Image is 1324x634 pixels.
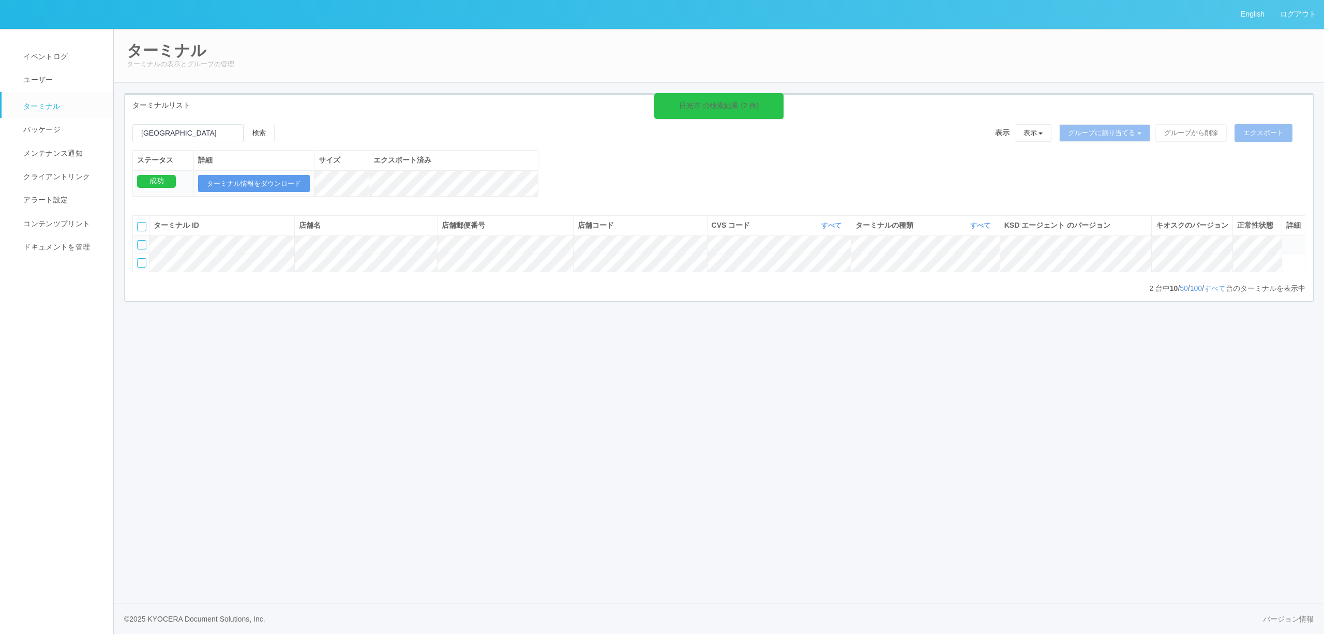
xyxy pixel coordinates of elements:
[137,155,189,166] div: ステータス
[970,222,993,229] a: すべて
[2,92,123,118] a: ターミナル
[21,219,90,228] span: コンテンツプリント
[995,127,1010,138] span: 表示
[1004,221,1110,229] span: KSD エージェント のバージョン
[127,42,1311,59] h2: ターミナル
[21,102,61,110] span: ターミナル
[154,220,290,231] div: ターミナル ID
[1263,614,1314,625] a: バージョン情報
[2,68,123,92] a: ユーザー
[819,220,847,231] button: すべて
[968,220,996,231] button: すべて
[1155,124,1227,142] button: グループから削除
[21,125,61,134] span: パッケージ
[299,221,321,229] span: 店舗名
[679,100,759,111] div: 日光市 の検索結果 (2 件)
[1015,124,1052,142] button: 表示
[1059,124,1150,142] button: グループに割り当てる
[1149,284,1155,292] span: 2
[1170,284,1178,292] span: 10
[198,175,310,193] button: ターミナル情報をダウンロード
[2,142,123,165] a: メンテナンス通知
[1156,221,1228,229] span: キオスクのバージョン
[21,243,90,251] span: ドキュメントを管理
[1237,221,1273,229] span: 正常性状態
[124,615,265,623] span: © 2025 KYOCERA Document Solutions, Inc.
[137,175,176,188] div: 成功
[244,124,275,142] button: 検索
[127,59,1311,69] p: ターミナルの表示とグループの管理
[21,52,68,61] span: イベントログ
[1190,284,1202,292] a: 100
[578,221,614,229] span: 店舗コード
[855,220,916,231] span: ターミナルの種類
[319,155,365,166] div: サイズ
[2,212,123,235] a: コンテンツプリント
[198,155,310,166] div: 詳細
[2,235,123,259] a: ドキュメントを管理
[1180,284,1188,292] a: 50
[442,221,485,229] span: 店舗郵便番号
[21,149,83,157] span: メンテナンス通知
[2,188,123,212] a: アラート設定
[2,45,123,68] a: イベントログ
[712,220,753,231] span: CVS コード
[373,155,534,166] div: エクスポート済み
[2,165,123,188] a: クライアントリンク
[1204,284,1226,292] a: すべて
[21,172,90,181] span: クライアントリンク
[21,76,53,84] span: ユーザー
[1149,283,1305,294] p: 台中 / / / 台のターミナルを表示中
[21,196,68,204] span: アラート設定
[1235,124,1292,142] button: エクスポート
[125,95,1313,116] div: ターミナルリスト
[2,118,123,141] a: パッケージ
[821,222,844,229] a: すべて
[1286,220,1301,231] div: 詳細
